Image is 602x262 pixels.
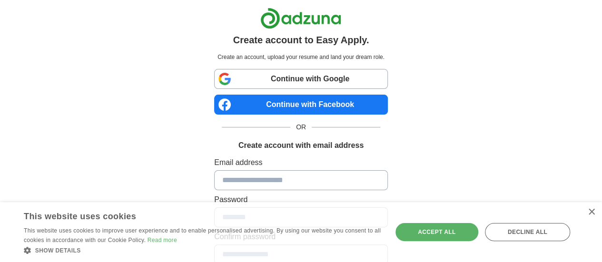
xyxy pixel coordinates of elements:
div: Close [588,209,595,216]
span: Show details [35,247,81,254]
div: Accept all [395,223,478,241]
h1: Create account to Easy Apply. [233,33,369,47]
a: Continue with Facebook [214,95,388,115]
label: Password [214,194,388,205]
span: OR [290,122,312,132]
a: Continue with Google [214,69,388,89]
div: Show details [24,245,381,255]
div: This website uses cookies [24,208,357,222]
img: Adzuna logo [260,8,341,29]
h1: Create account with email address [238,140,364,151]
div: Decline all [485,223,570,241]
a: Read more, opens a new window [148,237,177,243]
span: This website uses cookies to improve user experience and to enable personalised advertising. By u... [24,227,381,243]
label: Email address [214,157,388,168]
p: Create an account, upload your resume and land your dream role. [216,53,386,61]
